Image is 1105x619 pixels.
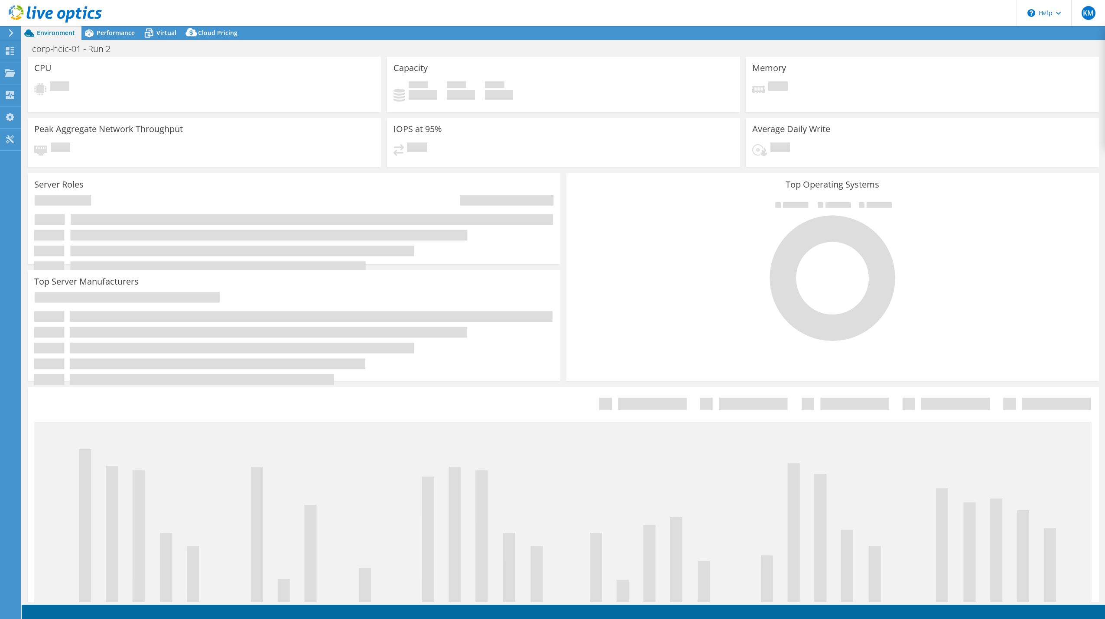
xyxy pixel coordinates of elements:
h3: Peak Aggregate Network Throughput [34,124,183,134]
h1: corp-hcic-01 - Run 2 [28,44,124,54]
h3: Memory [752,63,786,73]
svg: \n [1027,9,1035,17]
h4: 0 GiB [447,90,475,100]
span: KM [1082,6,1095,20]
span: Environment [37,29,75,37]
h4: 0 GiB [409,90,437,100]
span: Virtual [156,29,176,37]
span: Free [447,81,466,90]
span: Used [409,81,428,90]
h3: Server Roles [34,180,84,189]
h3: Top Server Manufacturers [34,277,139,286]
h3: Capacity [393,63,428,73]
h4: 0 GiB [485,90,513,100]
span: Pending [51,143,70,154]
span: Pending [770,143,790,154]
h3: IOPS at 95% [393,124,442,134]
h3: Top Operating Systems [573,180,1092,189]
h3: Average Daily Write [752,124,830,134]
span: Pending [407,143,427,154]
span: Cloud Pricing [198,29,237,37]
h3: CPU [34,63,52,73]
span: Pending [768,81,788,93]
span: Pending [50,81,69,93]
span: Performance [97,29,135,37]
span: Total [485,81,504,90]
